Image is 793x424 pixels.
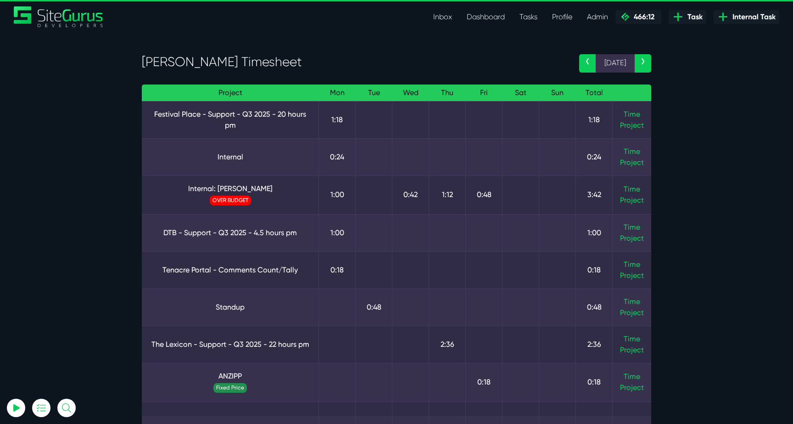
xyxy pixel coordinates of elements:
[624,110,640,119] a: Time
[620,270,644,281] a: Project
[579,54,596,73] a: ‹
[576,326,613,363] td: 2:36
[624,334,640,343] a: Time
[319,251,356,288] td: 0:18
[319,101,356,138] td: 1:18
[620,120,644,131] a: Project
[545,8,580,26] a: Profile
[426,8,459,26] a: Inbox
[669,10,706,24] a: Task
[319,138,356,175] td: 0:24
[620,195,644,206] a: Project
[620,382,644,393] a: Project
[319,214,356,251] td: 1:00
[620,345,644,356] a: Project
[466,85,503,102] th: Fri
[539,85,576,102] th: Sun
[714,10,779,24] a: Internal Task
[149,183,311,194] a: Internal: [PERSON_NAME]
[466,175,503,214] td: 0:48
[576,288,613,326] td: 0:48
[149,371,311,382] a: ANZIPP
[356,85,392,102] th: Tue
[624,260,640,269] a: Time
[142,85,319,102] th: Project
[149,339,311,350] a: The Lexicon - Support - Q3 2025 - 22 hours pm
[624,372,640,381] a: Time
[14,6,104,27] a: SiteGurus
[319,85,356,102] th: Mon
[512,8,545,26] a: Tasks
[149,152,311,163] a: Internal
[30,108,131,128] input: Email
[149,265,311,276] a: Tenacre Portal - Comments Count/Tally
[635,54,651,73] a: ›
[729,11,776,23] span: Internal Task
[576,138,613,175] td: 0:24
[213,383,247,393] span: Fixed Price
[596,54,635,73] span: [DATE]
[576,175,613,214] td: 3:42
[392,175,429,214] td: 0:42
[392,85,429,102] th: Wed
[620,233,644,244] a: Project
[149,227,311,238] a: DTB - Support - Q3 2025 - 4.5 hours pm
[429,175,466,214] td: 1:12
[576,85,613,102] th: Total
[684,11,703,23] span: Task
[620,307,644,318] a: Project
[630,12,654,21] span: 466:12
[576,363,613,401] td: 0:18
[576,214,613,251] td: 1:00
[142,54,565,70] h3: [PERSON_NAME] Timesheet
[576,101,613,138] td: 1:18
[459,8,512,26] a: Dashboard
[620,157,644,168] a: Project
[624,297,640,306] a: Time
[356,288,392,326] td: 0:48
[580,8,615,26] a: Admin
[503,85,539,102] th: Sat
[624,223,640,232] a: Time
[615,10,661,24] a: 466:12
[149,109,311,131] a: Festival Place - Support - Q3 2025 - 20 hours pm
[30,162,131,181] button: Log In
[14,6,104,27] img: Sitegurus Logo
[319,175,356,214] td: 1:00
[429,85,466,102] th: Thu
[210,196,251,205] span: OVER BUDGET
[624,147,640,156] a: Time
[149,302,311,313] a: Standup
[466,363,503,401] td: 0:18
[624,185,640,193] a: Time
[576,251,613,288] td: 0:18
[429,326,466,363] td: 2:36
